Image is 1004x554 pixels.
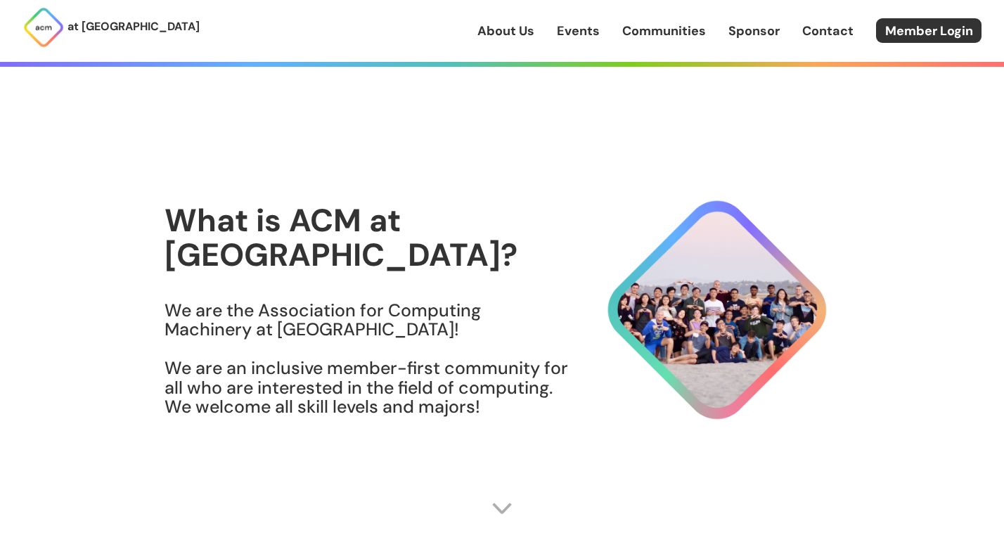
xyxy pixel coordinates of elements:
img: ACM Logo [22,6,65,49]
a: at [GEOGRAPHIC_DATA] [22,6,200,49]
a: Member Login [876,18,982,43]
a: Events [557,22,600,40]
a: Contact [802,22,854,40]
a: About Us [477,22,534,40]
img: About Hero Image [569,188,839,432]
h1: What is ACM at [GEOGRAPHIC_DATA]? [165,203,569,273]
p: at [GEOGRAPHIC_DATA] [67,18,200,36]
img: Scroll Arrow [491,498,513,519]
h3: We are the Association for Computing Machinery at [GEOGRAPHIC_DATA]! We are an inclusive member-f... [165,301,569,417]
a: Communities [622,22,706,40]
a: Sponsor [728,22,780,40]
